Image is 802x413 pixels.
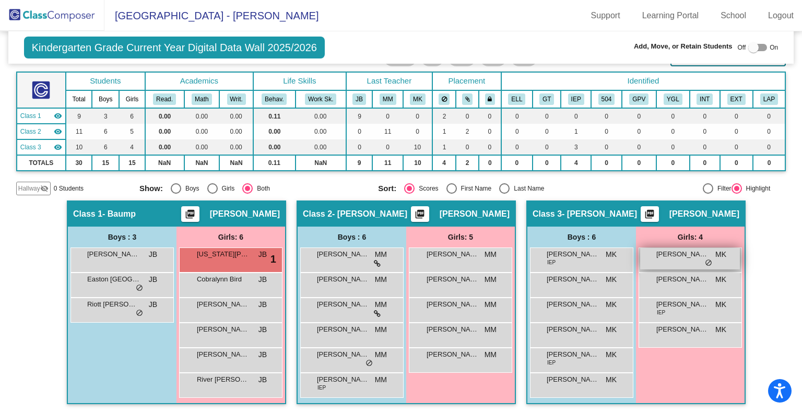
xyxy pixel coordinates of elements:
mat-icon: visibility [54,127,62,136]
td: 0 [501,155,533,171]
td: 4 [561,155,591,171]
span: [PERSON_NAME] [440,209,510,219]
td: 0 [501,139,533,155]
td: 1 [432,124,456,139]
a: Support [583,7,629,24]
button: Work Sk. [305,93,336,105]
td: 0 [656,139,690,155]
td: 0 [591,155,622,171]
span: MK [715,299,726,310]
span: JB [149,299,157,310]
span: Kindergarten Grade Current Year Digital Data Wall 2025/2026 [24,37,325,58]
span: MM [375,349,387,360]
span: Class 2 [20,127,41,136]
span: [PERSON_NAME] [197,324,249,335]
th: Jodi Baump [346,90,373,108]
td: 0.00 [145,124,184,139]
td: 0 [591,139,622,155]
th: Total [66,90,92,108]
td: 10 [403,155,432,171]
td: 30 [66,155,92,171]
td: 0.11 [253,108,296,124]
a: Logout [760,7,802,24]
div: Girls: 6 [176,227,285,247]
td: 2 [456,155,479,171]
span: Cobralynn Bird [197,274,249,285]
mat-icon: picture_as_pdf [414,209,426,223]
td: 0.00 [296,124,346,139]
span: [PERSON_NAME] [656,324,709,335]
td: Misty Krohn - Krohn [17,139,66,155]
td: 0.00 [184,139,220,155]
th: Placement [432,72,501,90]
td: 4 [119,139,145,155]
button: Writ. [227,93,246,105]
span: [PERSON_NAME] [656,274,709,285]
td: 0 [456,108,479,124]
mat-icon: picture_as_pdf [643,209,656,223]
button: INT [697,93,713,105]
td: 11 [66,124,92,139]
td: TOTALS [17,155,66,171]
span: [PERSON_NAME] [547,349,599,360]
span: [GEOGRAPHIC_DATA] - [PERSON_NAME] [104,7,319,24]
span: [PERSON_NAME] [317,249,369,259]
th: English Language Learner [501,90,533,108]
td: 0 [656,124,690,139]
th: Individualized Education Plan [561,90,591,108]
th: Last Teacher [346,72,432,90]
span: [PERSON_NAME] [656,249,709,259]
button: JB [352,93,366,105]
button: Math [192,93,211,105]
td: 0 [346,124,373,139]
span: [PERSON_NAME] [547,274,599,285]
td: 0.00 [219,124,253,139]
td: 0.00 [253,124,296,139]
div: Boys [181,184,199,193]
span: do_not_disturb_alt [705,259,712,267]
th: Identified [501,72,786,90]
span: JB [258,299,267,310]
button: ELL [508,93,525,105]
button: Print Students Details [641,206,659,222]
span: [PERSON_NAME] [656,299,709,310]
mat-icon: picture_as_pdf [184,209,196,223]
td: 0 [533,155,561,171]
td: 0 [753,124,785,139]
td: NaN [296,155,346,171]
span: JB [258,324,267,335]
span: MM [485,249,497,260]
span: Class 1 [73,209,102,219]
button: Print Students Details [181,206,199,222]
td: 11 [372,124,403,139]
span: MM [485,274,497,285]
div: Boys : 6 [298,227,406,247]
th: 504 Plan [591,90,622,108]
th: Students [66,72,145,90]
td: 0.00 [253,139,296,155]
td: 9 [346,155,373,171]
td: 0 [720,124,753,139]
td: 0 [753,155,785,171]
span: do_not_disturb_alt [136,284,143,292]
td: 0 [479,139,501,155]
span: [PERSON_NAME] [427,274,479,285]
td: 0 [501,108,533,124]
td: 0 [456,139,479,155]
span: MK [606,299,617,310]
td: 0.00 [184,108,220,124]
td: 15 [92,155,119,171]
td: 0 [479,155,501,171]
td: Michelle Miller - Miller [17,124,66,139]
td: 0.00 [145,108,184,124]
span: Class 3 [533,209,562,219]
span: MM [375,374,387,385]
td: 0.00 [219,139,253,155]
button: 504 [598,93,615,105]
td: 0 [591,124,622,139]
td: 5 [119,124,145,139]
mat-icon: visibility [54,143,62,151]
span: MK [715,249,726,260]
td: 9 [66,108,92,124]
td: 0.00 [145,139,184,155]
